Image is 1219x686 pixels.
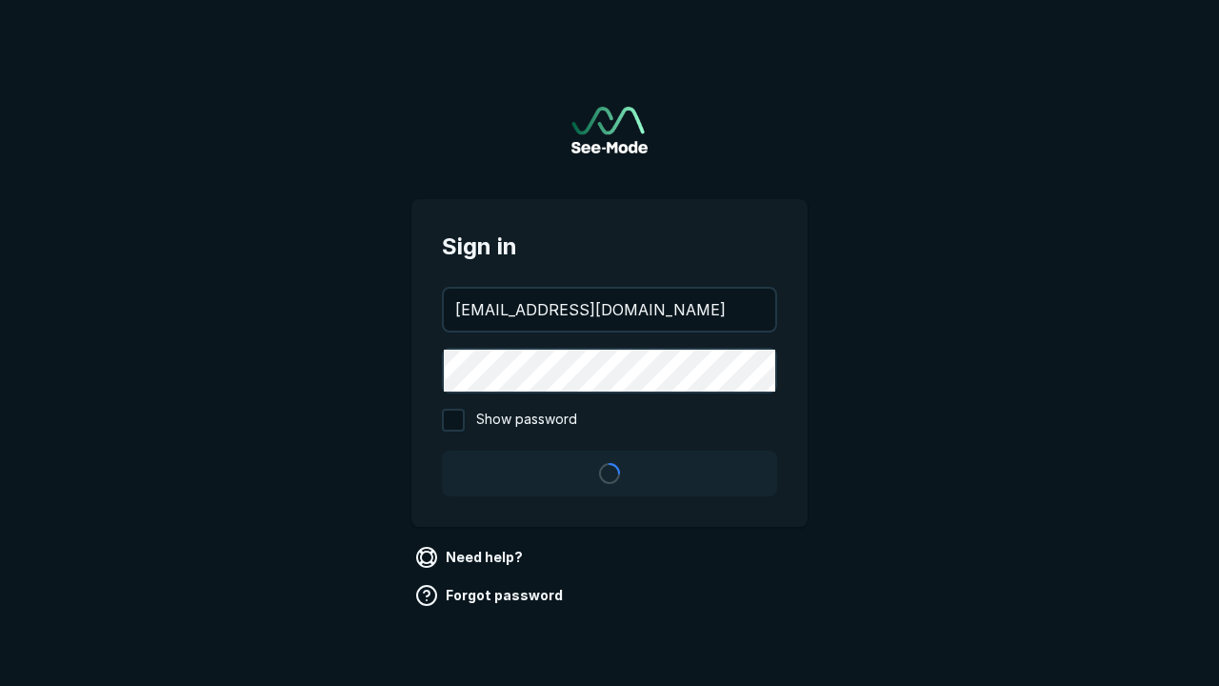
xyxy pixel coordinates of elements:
a: Go to sign in [571,107,648,153]
input: your@email.com [444,289,775,331]
img: See-Mode Logo [571,107,648,153]
span: Show password [476,409,577,432]
span: Sign in [442,230,777,264]
a: Need help? [411,542,530,573]
a: Forgot password [411,580,570,611]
